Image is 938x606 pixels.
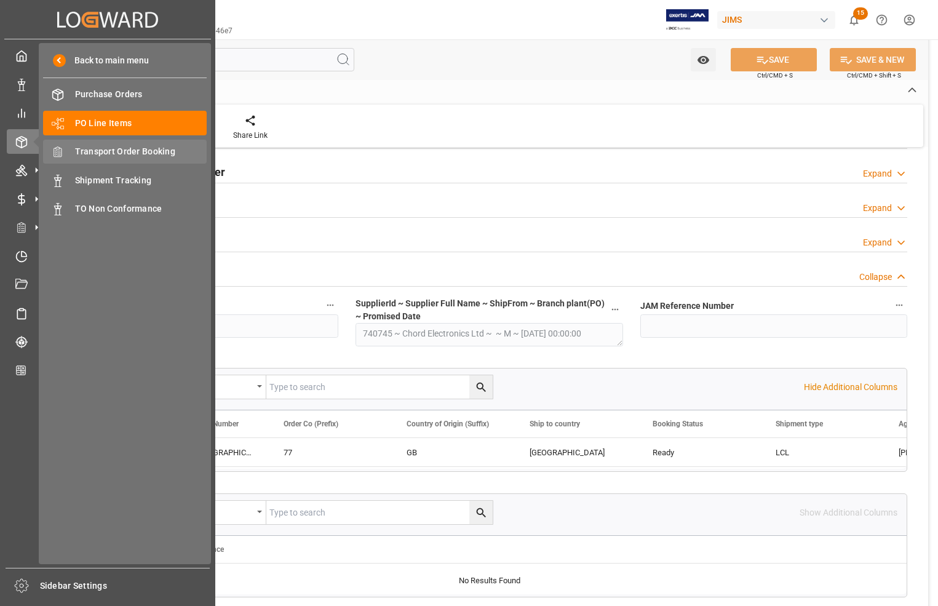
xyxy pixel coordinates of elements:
button: search button [469,375,493,399]
div: Expand [863,202,892,215]
span: 15 [853,7,868,20]
a: PO Line Items [43,111,207,135]
div: Ready [653,439,746,467]
button: SupplierId ~ Supplier Full Name ~ ShipFrom ~ Branch plant(PO) ~ Promised Date [607,301,623,317]
div: JIMS [717,11,835,29]
div: Share Link [233,130,268,141]
span: Booking Status [653,420,703,428]
button: open menu [174,375,266,399]
a: My Reports [7,101,209,125]
span: Transport Order Booking [75,145,207,158]
span: PO Line Items [75,117,207,130]
button: show 15 new notifications [840,6,868,34]
p: Hide Additional Columns [804,381,897,394]
div: Expand [863,236,892,249]
div: Expand [863,167,892,180]
a: Shipment Tracking [43,168,207,192]
span: Ship to country [530,420,580,428]
span: SupplierId ~ Supplier Full Name ~ ShipFrom ~ Branch plant(PO) ~ Promised Date [356,297,606,323]
button: search button [469,501,493,524]
a: Data Management [7,72,209,96]
a: My Cockpit [7,44,209,68]
span: Agent [899,420,918,428]
span: Purchase Orders [75,88,207,101]
img: Exertis%20JAM%20-%20Email%20Logo.jpg_1722504956.jpg [666,9,709,31]
div: Equals [180,378,253,392]
a: Purchase Orders [43,82,207,106]
button: Stage : Transport / Container / None [322,297,338,313]
input: Type to search [266,375,493,399]
button: Help Center [868,6,896,34]
a: Timeslot Management V2 [7,244,209,268]
textarea: 740745 ~ Chord Electronics Ltd ~ ~ M ~ [DATE] 00:00:00 [356,323,622,346]
div: [GEOGRAPHIC_DATA] [530,439,623,467]
span: Ctrl/CMD + Shift + S [847,71,901,80]
div: Collapse [859,271,892,284]
div: GB [407,439,500,467]
span: Sidebar Settings [40,580,210,592]
button: open menu [174,501,266,524]
span: Back to main menu [66,54,149,67]
a: Tracking Shipment [7,330,209,354]
button: open menu [691,48,716,71]
span: JAM Reference Number [640,300,734,313]
button: JAM Reference Number [891,297,907,313]
a: Document Management [7,273,209,297]
a: Sailing Schedules [7,301,209,325]
span: TO Non Conformance [75,202,207,215]
a: TO Non Conformance [43,197,207,221]
span: Ctrl/CMD + S [757,71,793,80]
div: Equals [180,503,253,517]
div: LCL [776,439,869,467]
span: Order Co (Prefix) [284,420,338,428]
button: SAVE & NEW [830,48,916,71]
span: Country of Origin (Suffix) [407,420,489,428]
span: Shipment type [776,420,823,428]
button: JIMS [717,8,840,31]
button: SAVE [731,48,817,71]
input: Type to search [266,501,493,524]
a: CO2 Calculator [7,358,209,382]
span: Shipment Tracking [75,174,207,187]
div: 77 [284,439,377,467]
a: Transport Order Booking [43,140,207,164]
